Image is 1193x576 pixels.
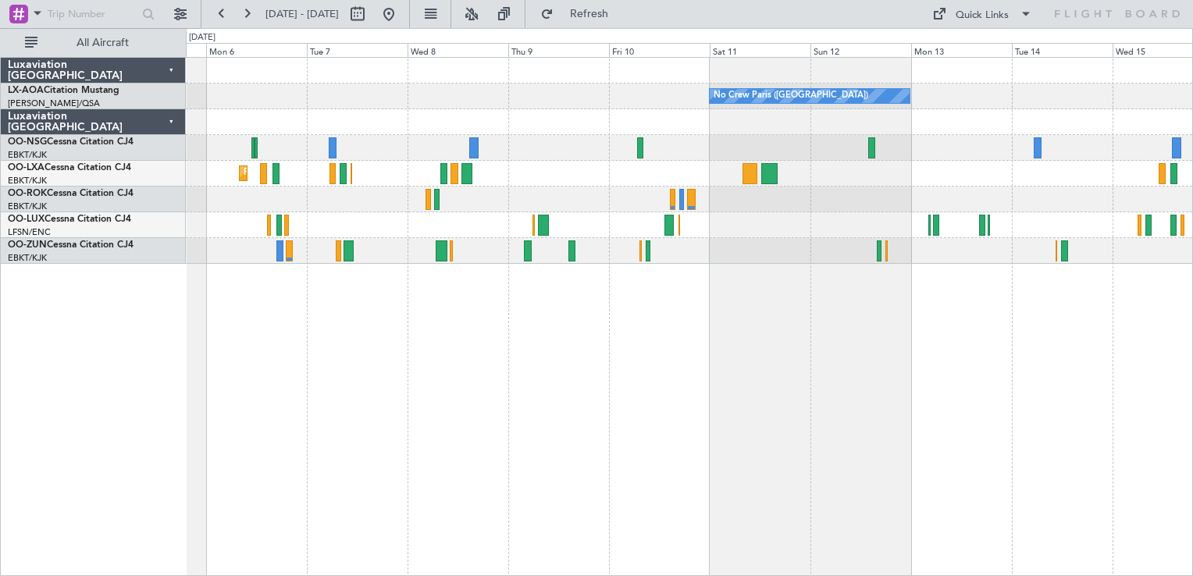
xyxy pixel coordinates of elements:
div: Thu 9 [508,43,609,57]
button: Refresh [533,2,627,27]
div: Mon 6 [206,43,307,57]
button: Quick Links [924,2,1040,27]
div: Planned Maint Kortrijk-[GEOGRAPHIC_DATA] [244,162,426,185]
span: OO-LXA [8,163,45,172]
div: Fri 10 [609,43,710,57]
a: OO-NSGCessna Citation CJ4 [8,137,134,147]
div: Sun 12 [810,43,911,57]
a: EBKT/KJK [8,252,47,264]
span: Refresh [557,9,622,20]
a: LX-AOACitation Mustang [8,86,119,95]
div: Tue 7 [307,43,408,57]
div: Tue 14 [1012,43,1113,57]
a: OO-LUXCessna Citation CJ4 [8,215,131,224]
a: OO-LXACessna Citation CJ4 [8,163,131,172]
a: LFSN/ENC [8,226,51,238]
span: [DATE] - [DATE] [265,7,339,21]
a: OO-ROKCessna Citation CJ4 [8,189,134,198]
span: OO-NSG [8,137,47,147]
span: OO-ROK [8,189,47,198]
input: Trip Number [48,2,137,26]
a: [PERSON_NAME]/QSA [8,98,100,109]
a: EBKT/KJK [8,149,47,161]
span: All Aircraft [41,37,165,48]
button: All Aircraft [17,30,169,55]
div: Quick Links [956,8,1009,23]
div: Wed 8 [408,43,508,57]
div: Mon 13 [911,43,1012,57]
div: Sat 11 [710,43,810,57]
div: [DATE] [189,31,215,44]
span: LX-AOA [8,86,44,95]
a: EBKT/KJK [8,201,47,212]
span: OO-LUX [8,215,45,224]
div: No Crew Paris ([GEOGRAPHIC_DATA]) [714,84,868,108]
a: EBKT/KJK [8,175,47,187]
span: OO-ZUN [8,240,47,250]
a: OO-ZUNCessna Citation CJ4 [8,240,134,250]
